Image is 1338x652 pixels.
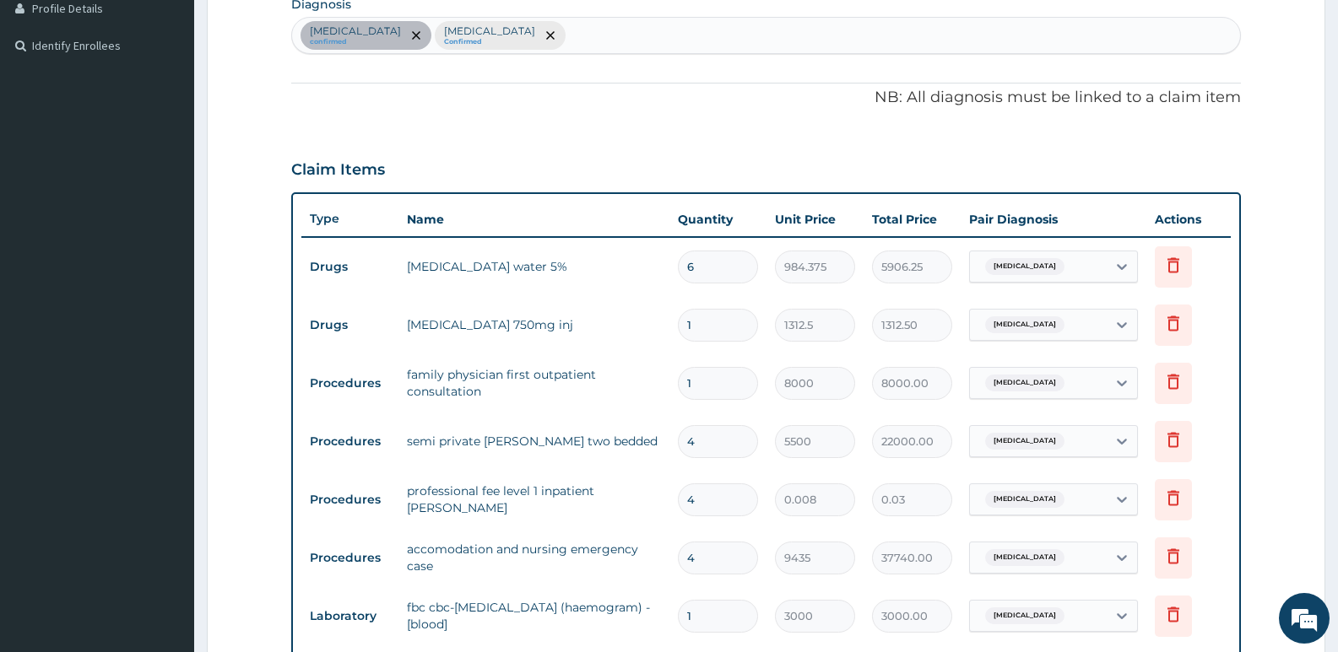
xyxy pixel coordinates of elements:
[310,38,401,46] small: confirmed
[301,251,398,283] td: Drugs
[985,316,1064,333] span: [MEDICAL_DATA]
[444,38,535,46] small: Confirmed
[444,24,535,38] p: [MEDICAL_DATA]
[985,607,1064,624] span: [MEDICAL_DATA]
[985,258,1064,275] span: [MEDICAL_DATA]
[301,310,398,341] td: Drugs
[398,590,669,641] td: fbc cbc-[MEDICAL_DATA] (haemogram) - [blood]
[398,474,669,525] td: professional fee level 1 inpatient [PERSON_NAME]
[985,491,1064,508] span: [MEDICAL_DATA]
[301,601,398,632] td: Laboratory
[301,203,398,234] th: Type
[88,94,284,116] div: Chat with us now
[398,358,669,408] td: family physician first outpatient consultation
[98,213,233,383] span: We're online!
[277,8,317,49] div: Minimize live chat window
[8,461,322,520] textarea: Type your message and hit 'Enter'
[398,202,669,236] th: Name
[301,368,398,399] td: Procedures
[291,161,385,180] h3: Claim Items
[985,549,1064,566] span: [MEDICAL_DATA]
[669,202,767,236] th: Quantity
[31,84,68,127] img: d_794563401_company_1708531726252_794563401
[398,424,669,458] td: semi private [PERSON_NAME] two bedded
[301,542,398,574] td: Procedures
[398,308,669,342] td: [MEDICAL_DATA] 750mg inj
[961,202,1146,236] th: Pair Diagnosis
[310,24,401,38] p: [MEDICAL_DATA]
[543,28,558,43] span: remove selection option
[767,202,864,236] th: Unit Price
[398,250,669,283] td: [MEDICAL_DATA] water 5%
[1146,202,1231,236] th: Actions
[985,433,1064,450] span: [MEDICAL_DATA]
[398,532,669,583] td: accomodation and nursing emergency case
[301,484,398,515] td: Procedures
[409,28,424,43] span: remove selection option
[985,374,1064,391] span: [MEDICAL_DATA]
[291,87,1241,109] p: NB: All diagnosis must be linked to a claim item
[864,202,961,236] th: Total Price
[301,426,398,457] td: Procedures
